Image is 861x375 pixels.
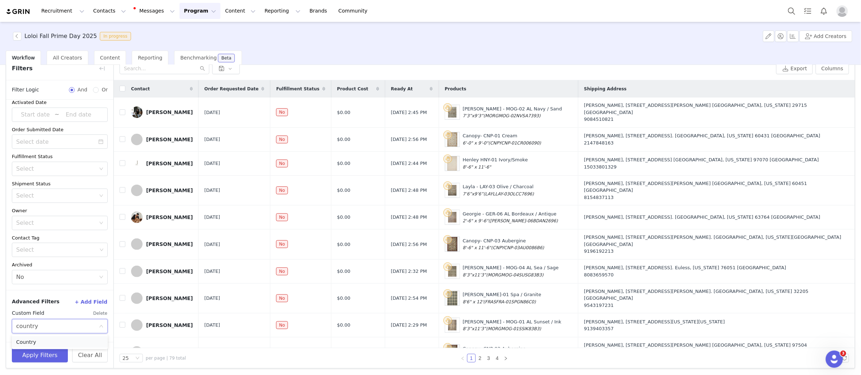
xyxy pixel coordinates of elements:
[93,308,108,319] button: Delete
[391,214,427,221] span: [DATE] 2:48 PM
[276,136,288,143] span: No
[461,356,465,361] i: icon: left
[16,165,96,172] div: Select
[337,187,350,194] span: $0.00
[12,86,39,94] span: Filter Logic
[391,136,427,143] span: [DATE] 2:56 PM
[89,3,130,19] button: Contacts
[221,3,260,19] button: Content
[131,238,193,250] a: [PERSON_NAME]
[463,264,559,278] div: [PERSON_NAME] - MOG-04 AL Sea / Sage
[131,3,179,19] button: Messages
[276,160,288,167] span: No
[445,86,466,92] span: Products
[131,212,143,223] img: dc479f80-03f8-49cb-8340-2c4964868b00.jpg
[99,194,103,199] i: icon: down
[504,356,508,361] i: icon: right
[204,160,220,167] span: [DATE]
[463,156,528,170] div: Henley HNY-01 Ivory/Smoke
[204,109,220,116] span: [DATE]
[584,234,846,255] div: [PERSON_NAME], [STREET_ADDRESS][PERSON_NAME]. [GEOGRAPHIC_DATA], [US_STATE][GEOGRAPHIC_DATA] [GEO...
[584,86,627,92] span: Shipping Address
[391,268,427,275] span: [DATE] 2:32 PM
[12,207,108,214] div: Owner
[98,139,103,144] i: icon: calendar
[445,264,460,279] img: Product Image
[131,266,193,277] a: [PERSON_NAME]
[138,55,162,61] span: Reporting
[146,269,193,274] div: [PERSON_NAME]
[276,108,288,116] span: No
[584,264,846,278] div: [PERSON_NAME], [STREET_ADDRESS]. Euless, [US_STATE] 76051 [GEOGRAPHIC_DATA]
[337,295,350,302] span: $0.00
[391,241,427,248] span: [DATE] 2:56 PM
[445,105,460,119] img: Product Image
[131,319,193,331] a: [PERSON_NAME]
[486,326,541,331] span: (MORGMOG-01SSIK83B3)
[122,354,129,362] div: 25
[276,267,288,275] span: No
[447,237,457,251] img: Product Image
[12,348,68,362] button: Apply Filters
[180,3,220,19] button: Program
[463,165,491,170] span: 8'-6" x 11'-6"
[131,346,193,358] a: [PERSON_NAME]
[146,109,193,115] div: [PERSON_NAME]
[391,160,427,167] span: [DATE] 2:44 PM
[131,86,150,92] span: Contact
[584,248,846,255] div: 9196192213
[484,113,541,118] span: (MORGMOG-02NVSA7393)
[463,245,491,250] span: 8'-6" x 11'-6"
[476,354,484,362] li: 2
[200,66,205,71] i: icon: search
[276,240,288,248] span: No
[391,86,413,92] span: Ready At
[584,102,846,123] div: [PERSON_NAME], [STREET_ADDRESS][PERSON_NAME] [GEOGRAPHIC_DATA], [US_STATE] 29715 [GEOGRAPHIC_DATA]
[99,248,104,253] i: icon: down
[99,324,103,329] i: icon: down
[776,63,813,74] button: Export
[463,132,541,146] div: Canopy- CNP-01 Cream
[493,354,501,362] a: 4
[334,3,375,19] a: Community
[99,221,103,226] i: icon: down
[337,214,350,221] span: $0.00
[13,32,134,41] span: [object Object]
[463,183,534,197] div: Layla - LAY-03 Olive / Charcoal
[12,309,44,317] span: Custom Field
[463,345,541,359] div: Canopy- CNP-03 Aubergine
[131,185,193,196] a: [PERSON_NAME]
[463,318,562,332] div: [PERSON_NAME] - MOG-01 AL Sunset / Ink
[146,241,193,247] div: [PERSON_NAME]
[131,212,193,223] a: [PERSON_NAME]
[841,351,846,356] span: 3
[584,132,846,146] div: [PERSON_NAME], [STREET_ADDRESS]. [GEOGRAPHIC_DATA], [US_STATE] 60431 [GEOGRAPHIC_DATA]
[276,186,288,194] span: No
[491,245,544,250] span: (CNPYCNP-03AU0086B6)
[463,113,484,118] span: 7’3”x9’3”
[146,161,193,166] div: [PERSON_NAME]
[816,3,832,19] button: Notifications
[337,136,350,143] span: $0.00
[12,55,35,61] span: Workflow
[276,86,319,92] span: Fulfillment Status
[584,180,846,201] div: [PERSON_NAME], [STREET_ADDRESS][PERSON_NAME] [GEOGRAPHIC_DATA], [US_STATE] 60451 [GEOGRAPHIC_DATA]
[12,153,108,160] div: Fulfillment Status
[100,32,131,41] span: In progress
[222,56,232,60] div: Beta
[488,218,558,223] span: ([PERSON_NAME]-06BDAN2696)
[260,3,305,19] button: Reporting
[12,336,108,348] li: Country
[16,219,96,227] div: Select
[445,183,460,198] img: Product Image
[204,295,220,302] span: [DATE]
[99,86,108,94] span: Or
[100,55,120,61] span: Content
[16,110,55,119] input: Start date
[146,137,193,142] div: [PERSON_NAME]
[837,5,848,17] img: placeholder-profile.jpg
[120,63,209,74] input: Search...
[131,134,193,145] a: [PERSON_NAME]
[476,354,484,362] a: 2
[12,126,108,133] div: Order Submitted Date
